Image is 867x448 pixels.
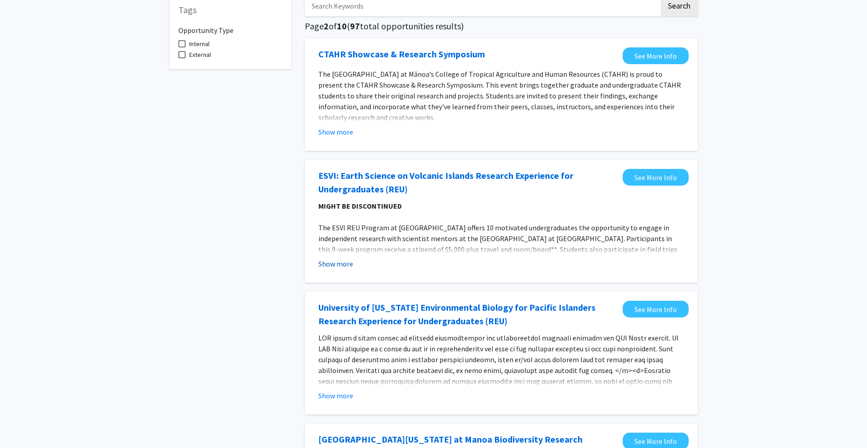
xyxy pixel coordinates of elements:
[318,201,402,210] strong: MIGHT BE DISCONTINUED
[623,47,689,64] a: Opens in a new tab
[318,169,618,196] a: Opens in a new tab
[178,19,282,35] h6: Opportunity Type
[189,38,210,49] span: Internal
[337,20,347,32] span: 10
[178,5,282,15] h5: Tags
[623,169,689,186] a: Opens in a new tab
[623,301,689,317] a: Opens in a new tab
[318,222,684,266] p: The ESVI REU Program at [GEOGRAPHIC_DATA] offers 10 motivated undergraduates the opportunity to e...
[318,69,684,123] p: The [GEOGRAPHIC_DATA] at Mānoa’s College of Tropical Agriculture and Human Resources (CTAHR) is p...
[318,390,353,401] button: Show more
[318,126,353,137] button: Show more
[7,407,38,441] iframe: Chat
[305,21,698,32] h5: Page of ( total opportunities results)
[318,258,353,269] button: Show more
[350,20,360,32] span: 97
[318,47,485,61] a: Opens in a new tab
[318,301,618,328] a: Opens in a new tab
[189,49,211,60] span: External
[324,20,329,32] span: 2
